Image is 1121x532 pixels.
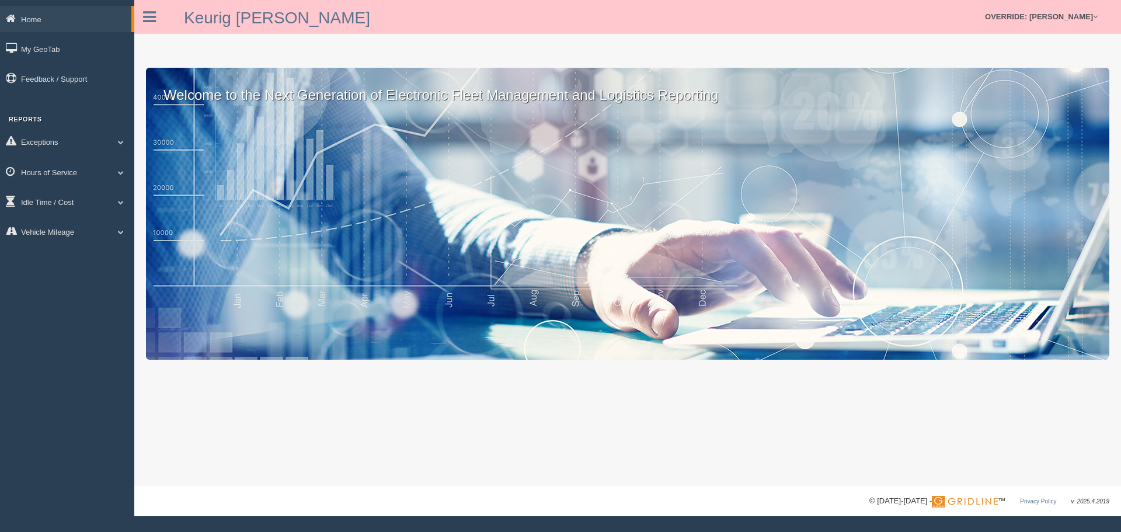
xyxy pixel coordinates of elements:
[932,496,998,507] img: Gridline
[869,495,1109,507] div: © [DATE]-[DATE] - ™
[184,9,370,27] a: Keurig [PERSON_NAME]
[1020,498,1056,505] a: Privacy Policy
[1071,498,1109,505] span: v. 2025.4.2019
[146,68,1109,105] p: Welcome to the Next Generation of Electronic Fleet Management and Logistics Reporting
